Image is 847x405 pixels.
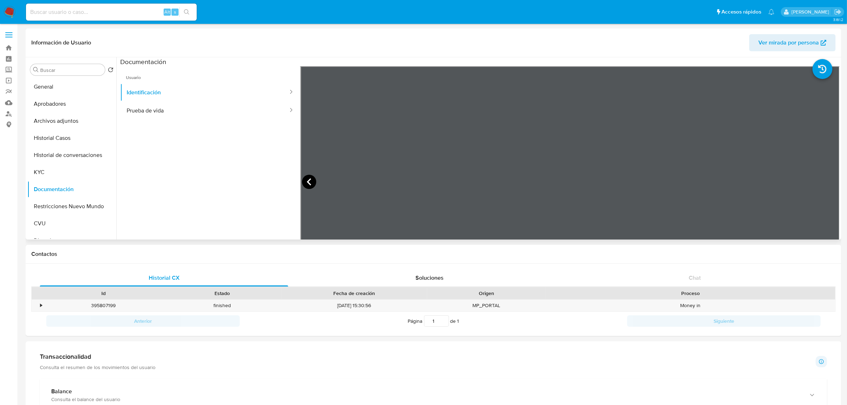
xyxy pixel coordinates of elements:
button: Restricciones Nuevo Mundo [27,198,116,215]
a: Salir [834,8,842,16]
button: Siguiente [627,315,821,327]
button: Buscar [33,67,39,73]
button: search-icon [179,7,194,17]
span: Historial CX [149,274,180,282]
span: Página de [408,315,459,327]
button: Archivos adjuntos [27,112,116,130]
span: Accesos rápidos [721,8,761,16]
button: Historial Casos [27,130,116,147]
span: Chat [689,274,701,282]
div: finished [163,300,281,311]
div: 395807199 [44,300,163,311]
input: Buscar [40,67,102,73]
p: roxana.vasquez@mercadolibre.com [792,9,832,15]
span: Alt [164,9,170,15]
button: General [27,78,116,95]
span: 1 [457,317,459,325]
span: Ver mirada por persona [758,34,819,51]
div: Proceso [551,290,830,297]
div: Origen [432,290,541,297]
div: Fecha de creación [286,290,422,297]
div: Id [49,290,158,297]
button: Documentación [27,181,116,198]
button: Anterior [46,315,240,327]
span: Soluciones [415,274,444,282]
div: [DATE] 15:30:56 [281,300,427,311]
div: Money in [546,300,835,311]
a: Notificaciones [768,9,774,15]
h1: Contactos [31,251,836,258]
input: Buscar usuario o caso... [26,7,197,17]
div: • [40,302,42,309]
h1: Información de Usuario [31,39,91,46]
button: Aprobadores [27,95,116,112]
button: KYC [27,164,116,181]
button: Ver mirada por persona [749,34,836,51]
div: Estado [168,290,276,297]
button: CVU [27,215,116,232]
button: Historial de conversaciones [27,147,116,164]
div: MP_PORTAL [427,300,546,311]
button: Direcciones [27,232,116,249]
span: s [174,9,176,15]
button: Volver al orden por defecto [108,67,113,75]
